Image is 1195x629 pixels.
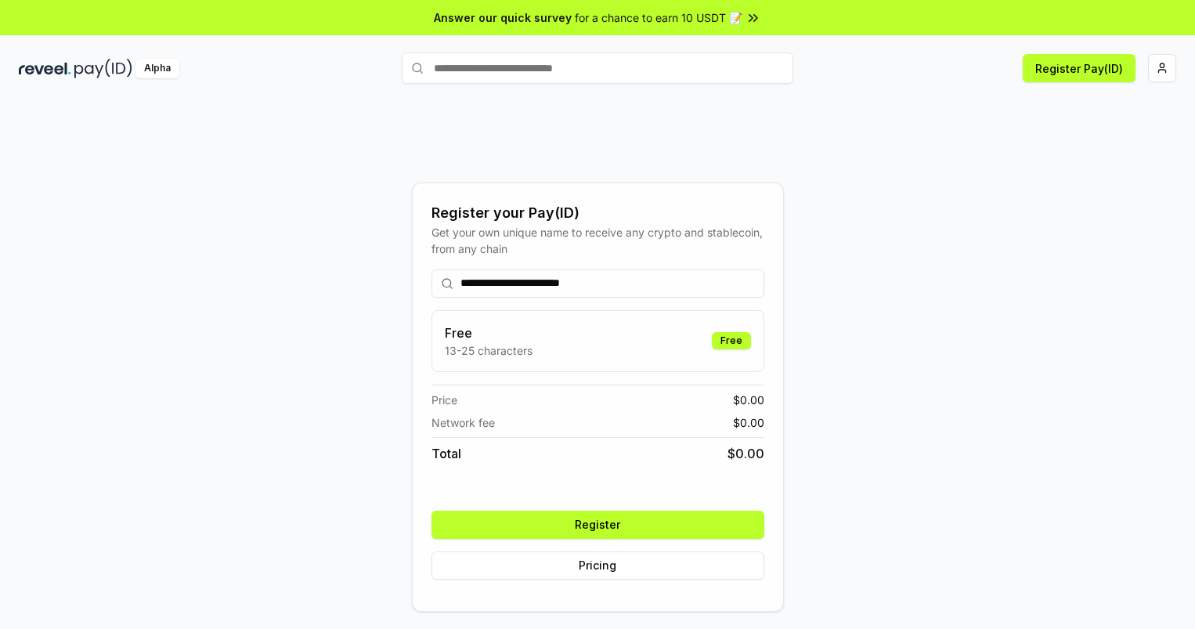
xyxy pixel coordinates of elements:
[434,9,572,26] span: Answer our quick survey
[733,392,764,408] span: $ 0.00
[431,414,495,431] span: Network fee
[733,414,764,431] span: $ 0.00
[431,511,764,539] button: Register
[445,324,533,342] h3: Free
[74,59,132,78] img: pay_id
[135,59,179,78] div: Alpha
[431,392,457,408] span: Price
[431,444,461,463] span: Total
[445,342,533,359] p: 13-25 characters
[712,332,751,349] div: Free
[575,9,742,26] span: for a chance to earn 10 USDT 📝
[727,444,764,463] span: $ 0.00
[431,224,764,257] div: Get your own unique name to receive any crypto and stablecoin, from any chain
[19,59,71,78] img: reveel_dark
[431,551,764,580] button: Pricing
[1023,54,1135,82] button: Register Pay(ID)
[431,202,764,224] div: Register your Pay(ID)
